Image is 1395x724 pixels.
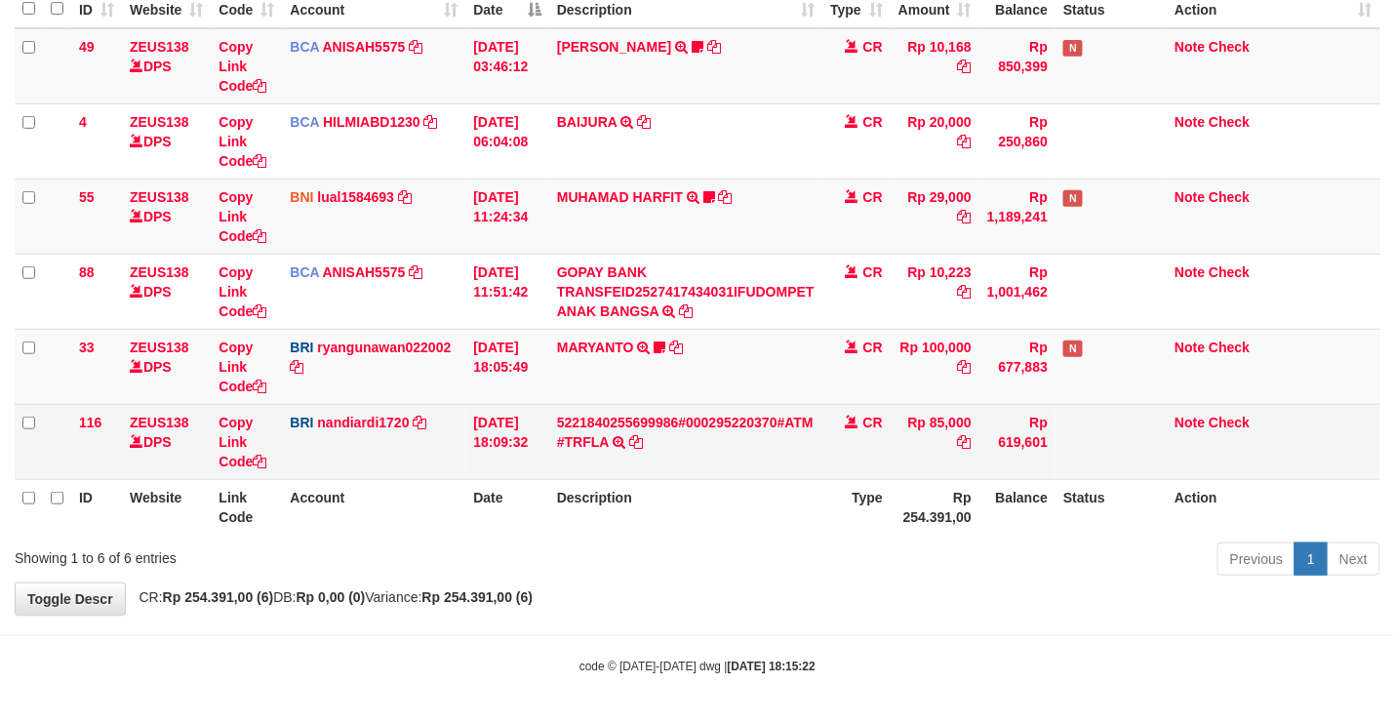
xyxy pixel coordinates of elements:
[414,415,427,430] a: Copy nandiardi1720 to clipboard
[891,479,979,535] th: Rp 254.391,00
[891,28,979,104] td: Rp 10,168
[122,103,211,179] td: DPS
[891,329,979,404] td: Rp 100,000
[863,189,883,205] span: CR
[557,189,683,205] a: MUHAMAD HARFIT
[891,103,979,179] td: Rp 20,000
[317,340,451,355] a: ryangunawan022002
[863,340,883,355] span: CR
[1209,415,1250,430] a: Check
[130,189,189,205] a: ZEUS138
[1175,415,1205,430] a: Note
[219,415,266,469] a: Copy Link Code
[549,479,822,535] th: Description
[1327,543,1380,576] a: Next
[290,114,319,130] span: BCA
[15,541,567,568] div: Showing 1 to 6 of 6 entries
[219,264,266,319] a: Copy Link Code
[465,179,549,254] td: [DATE] 11:24:34
[130,114,189,130] a: ZEUS138
[863,114,883,130] span: CR
[557,415,814,450] a: 5221840255699986#000295220370#ATM #TRFLA
[409,264,422,280] a: Copy ANISAH5575 to clipboard
[863,264,883,280] span: CR
[317,189,394,205] a: lual1584693
[979,479,1056,535] th: Balance
[1209,39,1250,55] a: Check
[317,415,409,430] a: nandiardi1720
[958,434,972,450] a: Copy Rp 85,000 to clipboard
[122,404,211,479] td: DPS
[629,434,643,450] a: Copy 5221840255699986#000295220370#ATM #TRFLA to clipboard
[958,209,972,224] a: Copy Rp 29,000 to clipboard
[290,340,313,355] span: BRI
[1209,264,1250,280] a: Check
[719,189,733,205] a: Copy MUHAMAD HARFIT to clipboard
[290,264,319,280] span: BCA
[1063,341,1083,357] span: Has Note
[1056,479,1167,535] th: Status
[290,39,319,55] span: BCA
[891,404,979,479] td: Rp 85,000
[863,39,883,55] span: CR
[1175,340,1205,355] a: Note
[79,189,95,205] span: 55
[1295,543,1328,576] a: 1
[15,583,126,616] a: Toggle Descr
[979,329,1056,404] td: Rp 677,883
[79,114,87,130] span: 4
[958,359,972,375] a: Copy Rp 100,000 to clipboard
[219,189,266,244] a: Copy Link Code
[465,329,549,404] td: [DATE] 18:05:49
[1209,114,1250,130] a: Check
[122,254,211,329] td: DPS
[323,264,406,280] a: ANISAH5575
[122,329,211,404] td: DPS
[1209,340,1250,355] a: Check
[707,39,721,55] a: Copy INA PAUJANAH to clipboard
[1063,40,1083,57] span: Has Note
[979,404,1056,479] td: Rp 619,601
[958,134,972,149] a: Copy Rp 20,000 to clipboard
[1175,114,1205,130] a: Note
[728,660,816,673] strong: [DATE] 18:15:22
[958,59,972,74] a: Copy Rp 10,168 to clipboard
[424,114,438,130] a: Copy HILMIABD1230 to clipboard
[79,340,95,355] span: 33
[219,114,266,169] a: Copy Link Code
[409,39,422,55] a: Copy ANISAH5575 to clipboard
[891,254,979,329] td: Rp 10,223
[122,28,211,104] td: DPS
[130,340,189,355] a: ZEUS138
[891,179,979,254] td: Rp 29,000
[219,39,266,94] a: Copy Link Code
[669,340,683,355] a: Copy MARYANTO to clipboard
[130,39,189,55] a: ZEUS138
[465,254,549,329] td: [DATE] 11:51:42
[122,479,211,535] th: Website
[323,114,420,130] a: HILMIABD1230
[863,415,883,430] span: CR
[71,479,122,535] th: ID
[290,189,313,205] span: BNI
[323,39,406,55] a: ANISAH5575
[130,415,189,430] a: ZEUS138
[282,479,465,535] th: Account
[122,179,211,254] td: DPS
[579,660,816,673] small: code © [DATE]-[DATE] dwg |
[465,479,549,535] th: Date
[557,39,671,55] a: [PERSON_NAME]
[297,589,366,605] strong: Rp 0,00 (0)
[1063,190,1083,207] span: Has Note
[822,479,891,535] th: Type
[679,303,693,319] a: Copy GOPAY BANK TRANSFEID2527417434031IFUDOMPET ANAK BANGSA to clipboard
[958,284,972,300] a: Copy Rp 10,223 to clipboard
[979,103,1056,179] td: Rp 250,860
[79,264,95,280] span: 88
[1167,479,1380,535] th: Action
[1217,543,1295,576] a: Previous
[79,415,101,430] span: 116
[465,103,549,179] td: [DATE] 06:04:08
[422,589,534,605] strong: Rp 254.391,00 (6)
[557,114,618,130] a: BAIJURA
